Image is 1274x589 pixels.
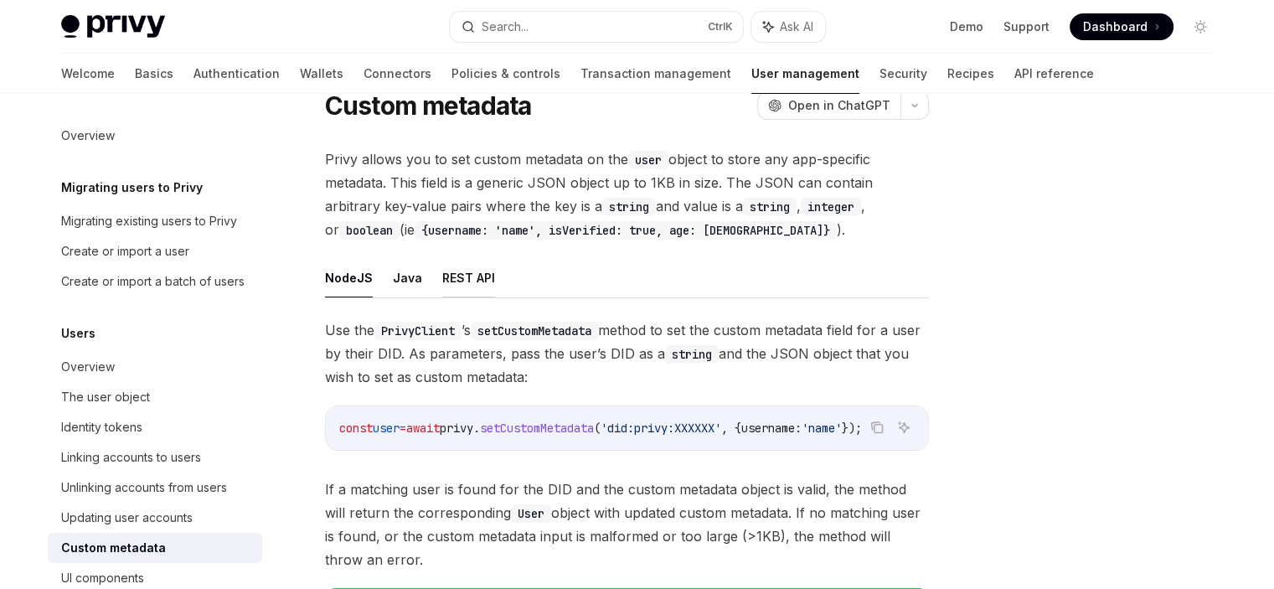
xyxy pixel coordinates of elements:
code: PrivyClient [374,322,462,340]
button: Ask AI [893,416,915,438]
button: Open in ChatGPT [757,91,900,120]
span: user [373,421,400,436]
span: Ask AI [780,18,813,35]
a: Migrating existing users to Privy [48,206,262,236]
button: NodeJS [325,258,373,297]
div: Create or import a batch of users [61,271,245,292]
a: Transaction management [580,54,731,94]
code: {username: 'name', isVerified: true, age: [DEMOGRAPHIC_DATA]} [415,221,837,240]
a: Recipes [947,54,994,94]
h5: Users [61,323,95,344]
code: User [511,504,551,523]
span: 'name' [802,421,842,436]
span: await [406,421,440,436]
div: Identity tokens [61,417,142,437]
div: Overview [61,126,115,146]
div: Search... [482,17,529,37]
a: Security [879,54,927,94]
span: If a matching user is found for the DID and the custom metadata object is valid, the method will ... [325,478,929,571]
code: user [628,151,668,169]
div: Custom metadata [61,538,166,558]
span: Use the ’s method to set the custom metadata field for a user by their DID. As parameters, pass t... [325,318,929,389]
span: ( [594,421,601,436]
h5: Migrating users to Privy [61,178,203,198]
span: 'did:privy:XXXXXX' [601,421,721,436]
div: Migrating existing users to Privy [61,211,237,231]
a: Create or import a batch of users [48,266,262,297]
a: Custom metadata [48,533,262,563]
code: string [665,345,719,364]
span: }); [842,421,862,436]
div: Overview [61,357,115,377]
span: privy [440,421,473,436]
code: string [743,198,797,216]
div: The user object [61,387,150,407]
span: Dashboard [1083,18,1148,35]
a: Authentication [193,54,280,94]
a: Updating user accounts [48,503,262,533]
a: Dashboard [1070,13,1173,40]
img: light logo [61,15,165,39]
a: The user object [48,382,262,412]
a: Wallets [300,54,343,94]
a: Support [1003,18,1050,35]
a: Welcome [61,54,115,94]
a: Basics [135,54,173,94]
span: . [473,421,480,436]
a: Overview [48,352,262,382]
code: integer [801,198,861,216]
a: Demo [950,18,983,35]
code: boolean [339,221,400,240]
span: = [400,421,406,436]
span: , { [721,421,741,436]
span: Ctrl K [708,20,733,34]
code: string [602,198,656,216]
div: Unlinking accounts from users [61,478,227,498]
div: Create or import a user [61,241,189,261]
div: Updating user accounts [61,508,193,528]
button: Ask AI [751,12,825,42]
button: REST API [442,258,495,297]
span: Open in ChatGPT [788,97,890,114]
div: UI components [61,568,144,588]
span: username: [741,421,802,436]
div: Linking accounts to users [61,447,201,468]
span: setCustomMetadata [480,421,594,436]
button: Search...CtrlK [450,12,743,42]
a: Overview [48,121,262,151]
a: Connectors [364,54,431,94]
button: Copy the contents from the code block [866,416,888,438]
code: setCustomMetadata [471,322,598,340]
a: User management [751,54,859,94]
a: Create or import a user [48,236,262,266]
span: Privy allows you to set custom metadata on the object to store any app-specific metadata. This fi... [325,147,929,241]
a: Linking accounts to users [48,442,262,473]
a: Identity tokens [48,412,262,442]
a: Policies & controls [451,54,560,94]
button: Toggle dark mode [1187,13,1214,40]
span: const [339,421,373,436]
button: Java [393,258,422,297]
h1: Custom metadata [325,90,532,121]
a: Unlinking accounts from users [48,473,262,503]
a: API reference [1014,54,1094,94]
